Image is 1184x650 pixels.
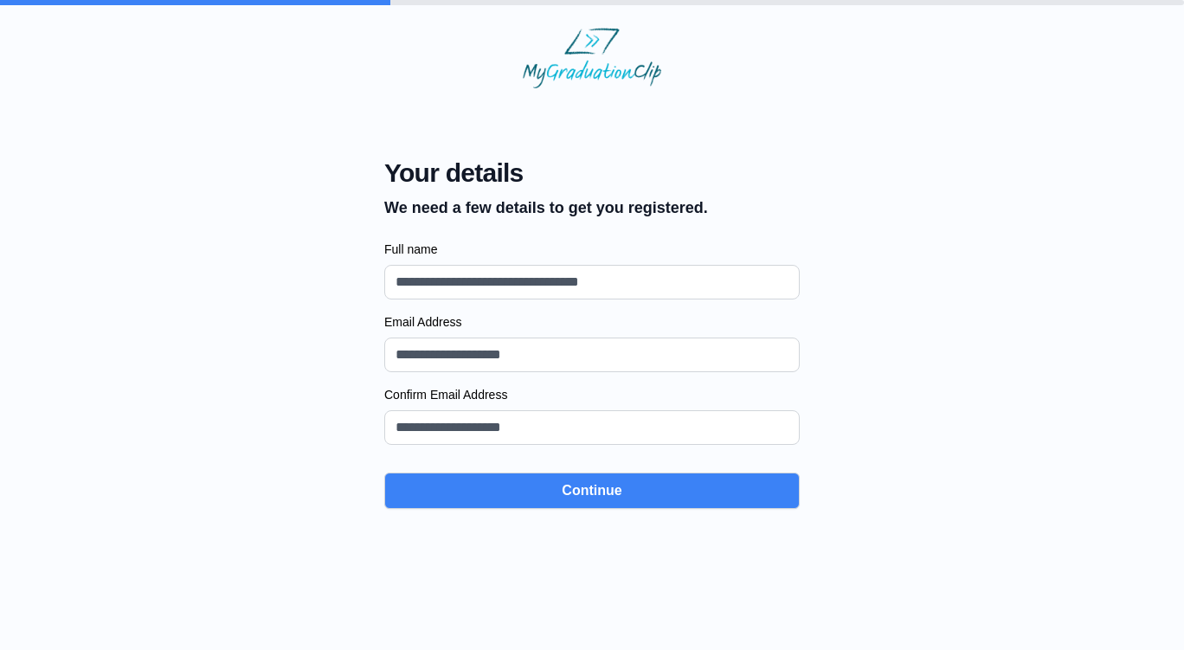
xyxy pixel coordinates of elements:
p: We need a few details to get you registered. [384,196,708,220]
label: Full name [384,241,800,258]
img: MyGraduationClip [523,28,661,88]
button: Continue [384,473,800,509]
span: Your details [384,158,708,189]
label: Confirm Email Address [384,386,800,403]
label: Email Address [384,313,800,331]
